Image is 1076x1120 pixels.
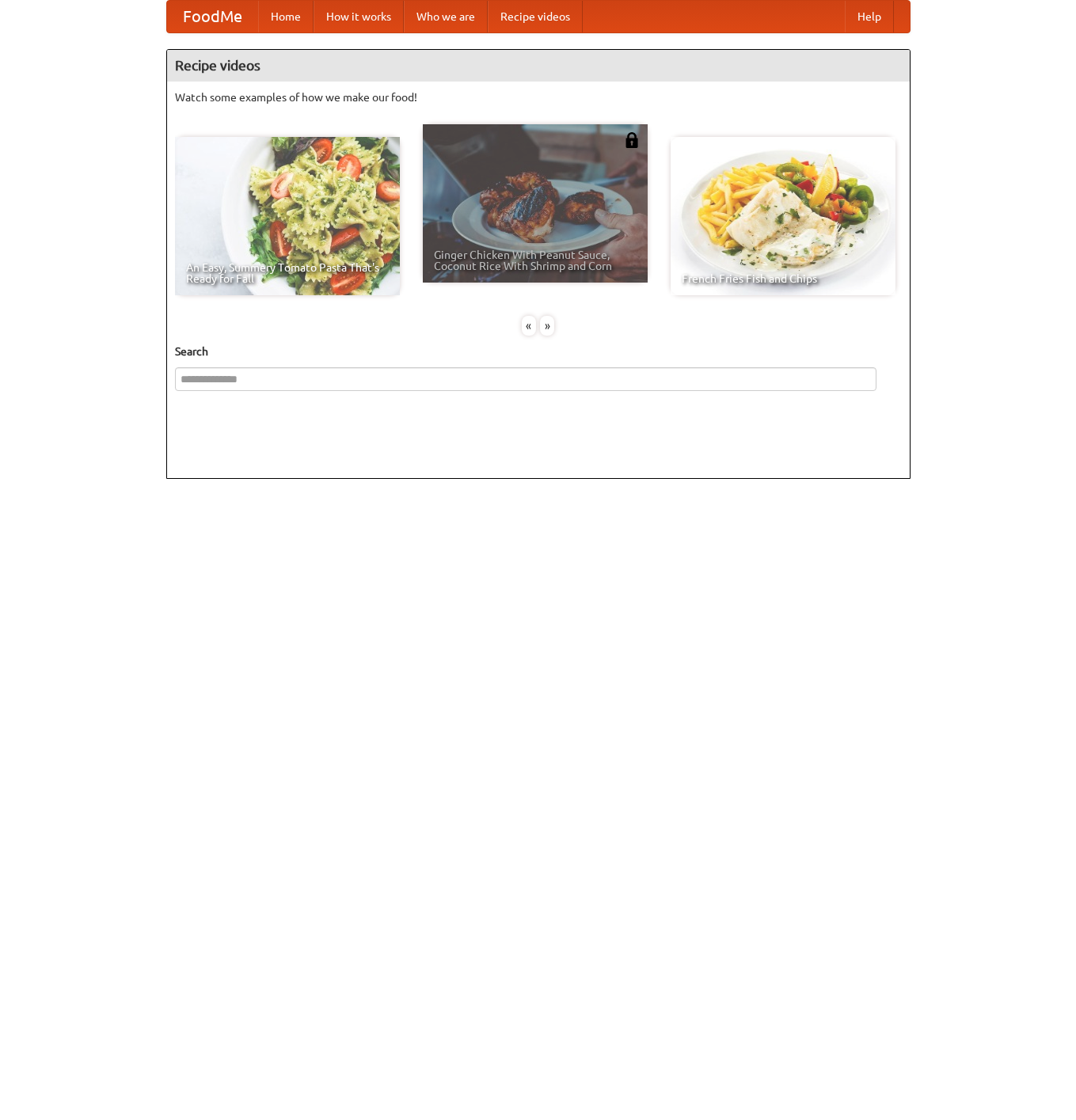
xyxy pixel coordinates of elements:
img: 483408.png [624,132,640,148]
a: An Easy, Summery Tomato Pasta That's Ready for Fall [175,137,400,295]
a: Who we are [404,1,488,32]
span: An Easy, Summery Tomato Pasta That's Ready for Fall [186,262,389,284]
a: Recipe videos [488,1,583,32]
h5: Search [175,344,902,359]
a: French Fries Fish and Chips [671,137,895,295]
div: » [540,316,554,336]
a: How it works [314,1,404,32]
span: French Fries Fish and Chips [682,273,884,284]
a: FoodMe [167,1,258,32]
p: Watch some examples of how we make our food! [175,89,902,105]
div: « [522,316,536,336]
h4: Recipe videos [167,50,910,82]
a: Home [258,1,314,32]
a: Help [845,1,894,32]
